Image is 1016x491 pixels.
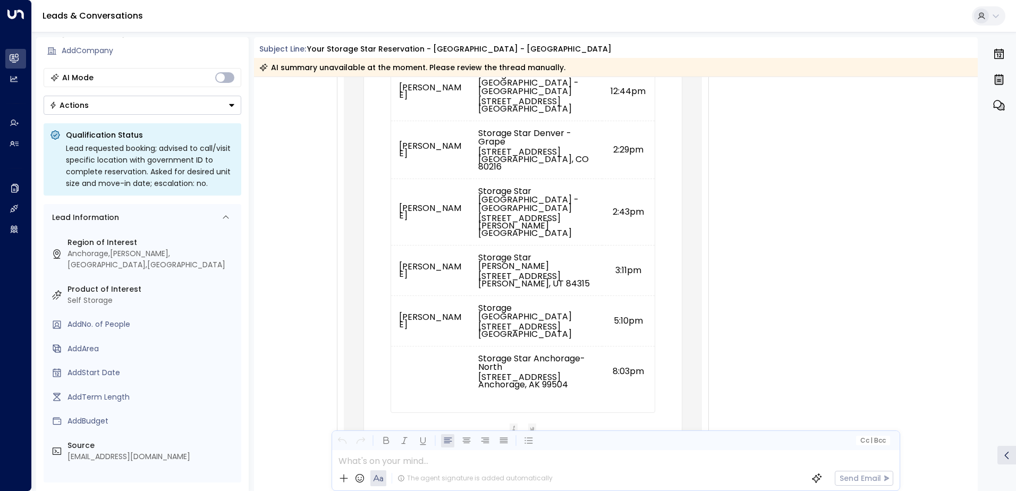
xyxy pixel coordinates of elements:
[399,205,462,219] div: [PERSON_NAME]
[66,130,235,140] p: Qualification Status
[67,367,237,378] div: AddStart Date
[510,424,518,437] img: Facebook
[397,473,553,483] div: The agent signature is added automatically
[478,129,594,146] div: Storage Star Denver - Grape
[307,44,612,55] div: Your Storage Star Reservation - [GEOGRAPHIC_DATA] - [GEOGRAPHIC_DATA]
[478,304,594,321] div: Storage [GEOGRAPHIC_DATA]
[259,44,306,54] span: Subject Line:
[67,248,237,270] div: Anchorage,[PERSON_NAME],[GEOGRAPHIC_DATA],[GEOGRAPHIC_DATA]
[335,434,349,447] button: Undo
[354,434,367,447] button: Redo
[90,476,209,487] div: Lead created on [DATE] 6:19 pm
[528,424,536,437] img: Twitter
[44,96,241,115] button: Actions
[610,146,647,154] div: 2:29pm
[259,62,565,73] div: AI summary unavailable at the moment. Please review the thread manually.
[67,392,237,403] div: AddTerm Length
[610,208,647,216] div: 2:43pm
[48,212,119,223] div: Lead Information
[44,96,241,115] div: Button group with a nested menu
[67,416,237,427] div: AddBudget
[478,148,594,171] div: [STREET_ADDRESS] [GEOGRAPHIC_DATA], CO 80216
[399,84,462,99] div: [PERSON_NAME]
[860,437,885,444] span: Cc Bcc
[67,295,237,306] div: Self Storage
[67,284,237,295] label: Product of Interest
[870,437,873,444] span: |
[856,436,890,446] button: Cc|Bcc
[478,253,594,270] div: Storage Star [PERSON_NAME]
[610,267,647,274] div: 3:11pm
[62,72,94,83] div: AI Mode
[478,215,594,237] div: [STREET_ADDRESS][PERSON_NAME] [GEOGRAPHIC_DATA]
[478,323,594,338] div: [STREET_ADDRESS] [GEOGRAPHIC_DATA]
[610,317,647,325] div: 5:10pm
[67,343,237,354] div: AddArea
[49,100,89,110] div: Actions
[67,319,237,330] div: AddNo. of People
[66,142,235,189] div: Lead requested booking; advised to call/visit specific location with government ID to complete re...
[610,368,647,375] div: 8:03pm
[478,354,594,371] div: Storage Star Anchorage- North
[610,88,647,95] div: 12:44pm
[399,263,462,278] div: [PERSON_NAME]
[67,440,237,451] label: Source
[478,70,594,96] div: Storage Star [GEOGRAPHIC_DATA] - [GEOGRAPHIC_DATA]
[478,187,594,213] div: Storage Star [GEOGRAPHIC_DATA] - [GEOGRAPHIC_DATA]
[478,273,594,287] div: [STREET_ADDRESS] [PERSON_NAME], UT 84315
[478,98,594,113] div: [STREET_ADDRESS] [GEOGRAPHIC_DATA]
[43,10,143,22] a: Leads & Conversations
[478,374,594,388] div: [STREET_ADDRESS] Anchorage, AK 99504
[399,314,462,328] div: [PERSON_NAME]
[62,45,241,56] div: AddCompany
[67,451,237,462] div: [EMAIL_ADDRESS][DOMAIN_NAME]
[67,237,237,248] label: Region of Interest
[399,142,462,157] div: [PERSON_NAME]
